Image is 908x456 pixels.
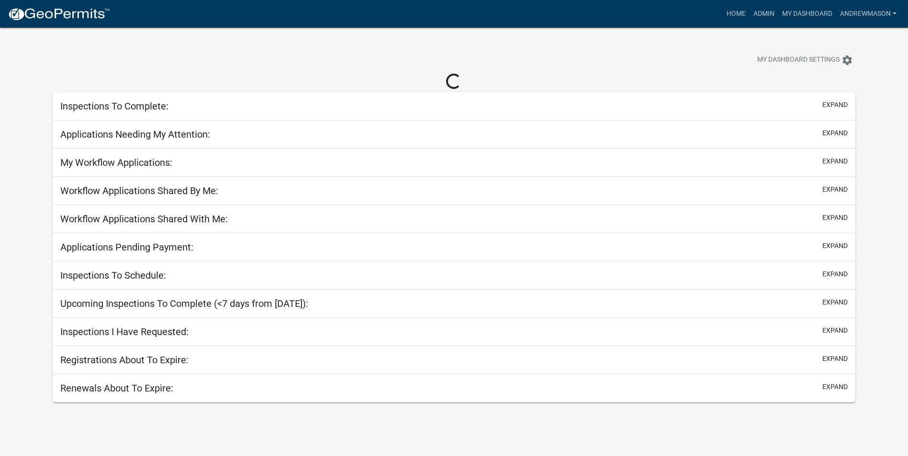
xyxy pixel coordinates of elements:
[60,326,189,337] h5: Inspections I Have Requested:
[836,5,900,23] a: AndrewMason
[822,100,848,110] button: expand
[822,128,848,138] button: expand
[60,213,228,225] h5: Workflow Applications Shared With Me:
[60,298,308,309] h5: Upcoming Inspections To Complete (<7 days from [DATE]):
[60,185,218,196] h5: Workflow Applications Shared By Me:
[750,5,778,23] a: Admin
[822,185,848,195] button: expand
[60,129,210,140] h5: Applications Needing My Attention:
[757,54,840,66] span: My Dashboard Settings
[841,54,853,66] i: settings
[822,354,848,364] button: expand
[822,241,848,251] button: expand
[60,241,193,253] h5: Applications Pending Payment:
[60,270,166,281] h5: Inspections To Schedule:
[822,382,848,392] button: expand
[822,213,848,223] button: expand
[778,5,836,23] a: My Dashboard
[822,156,848,166] button: expand
[723,5,750,23] a: Home
[822,269,848,279] button: expand
[60,354,189,366] h5: Registrations About To Expire:
[822,326,848,336] button: expand
[60,100,168,112] h5: Inspections To Complete:
[60,382,173,394] h5: Renewals About To Expire:
[822,297,848,307] button: expand
[60,157,172,168] h5: My Workflow Applications:
[750,51,861,69] button: My Dashboard Settingssettings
